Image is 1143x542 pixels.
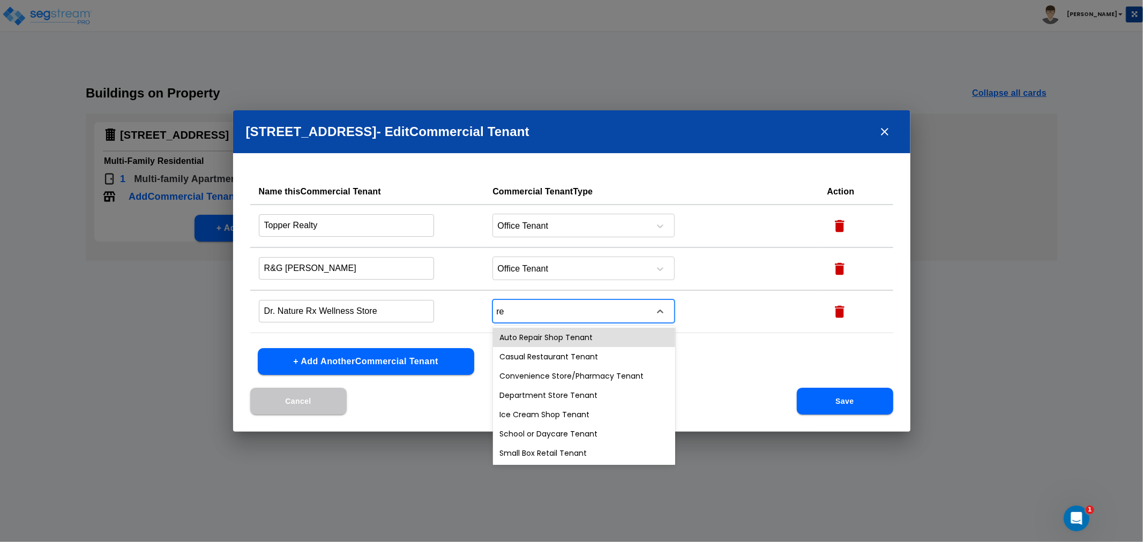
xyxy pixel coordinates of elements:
[493,405,675,424] div: Ice Cream Shop Tenant
[233,110,910,153] h2: [STREET_ADDRESS] - Edit Commercial Tenant
[250,179,484,205] th: Name this Commercial Tenant
[797,388,893,415] button: Save
[1064,506,1089,531] iframe: Intercom live chat
[493,328,675,347] div: Auto Repair Shop Tenant
[872,119,898,145] button: close
[493,347,675,366] div: Casual Restaurant Tenant
[493,443,675,463] div: Small Box Retail Tenant
[493,424,675,443] div: School or Daycare Tenant
[819,179,893,205] th: Action
[484,179,818,205] th: Commercial Tenant Type
[493,386,675,405] div: Department Store Tenant
[259,214,435,237] input: Commercial Tenant Name
[258,348,474,375] button: + Add AnotherCommercial Tenant
[259,299,435,322] input: Commercial Tenant Name
[259,257,435,280] input: Commercial Tenant Name
[493,366,675,386] div: Convenience Store/Pharmacy Tenant
[250,388,347,415] button: Cancel
[1086,506,1094,514] span: 1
